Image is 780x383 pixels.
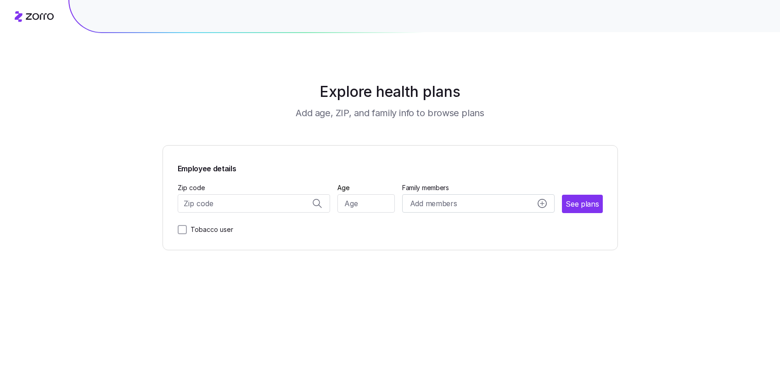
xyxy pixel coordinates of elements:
span: Employee details [178,160,236,175]
label: Zip code [178,183,205,193]
svg: add icon [538,199,547,208]
input: Zip code [178,194,331,213]
button: Add membersadd icon [402,194,555,213]
input: Age [337,194,395,213]
label: Age [337,183,350,193]
button: See plans [562,195,602,213]
span: Add members [410,198,457,209]
span: Family members [402,183,555,192]
h1: Explore health plans [185,81,595,103]
label: Tobacco user [187,224,233,235]
span: See plans [566,198,599,210]
h3: Add age, ZIP, and family info to browse plans [296,107,484,119]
